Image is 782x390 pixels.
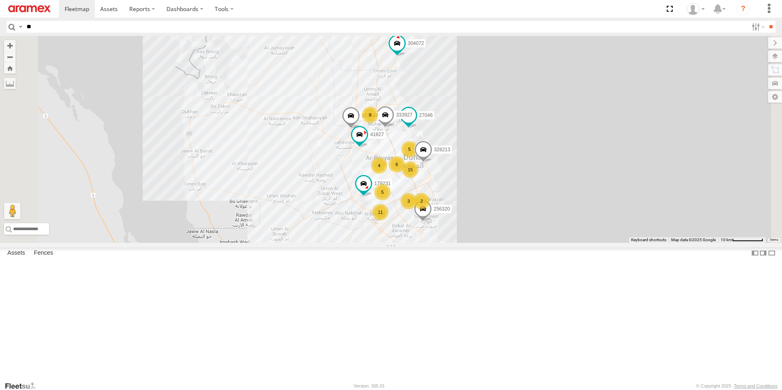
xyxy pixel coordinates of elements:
div: © Copyright 2025 - [696,383,778,388]
label: Assets [3,247,29,259]
span: 256320 [434,206,450,212]
span: 41827 [370,132,384,137]
label: Map Settings [768,91,782,103]
button: Zoom in [4,40,16,51]
span: Map data ©2025 Google [671,238,716,242]
div: 5 [401,141,418,157]
div: 4 [371,157,387,174]
span: 337447 [362,113,378,119]
label: Search Query [17,21,24,33]
span: 333927 [396,112,412,118]
label: Fences [30,247,57,259]
a: Terms and Conditions [734,383,778,388]
label: Search Filter Options [748,21,766,33]
div: 8 [362,107,378,123]
button: Drag Pegman onto the map to open Street View [4,203,20,219]
span: 304072 [408,41,424,47]
label: Measure [4,78,16,89]
label: Hide Summary Table [768,247,776,259]
label: Dock Summary Table to the Left [751,247,759,259]
div: 11 [372,204,389,220]
div: 5 [374,184,391,200]
button: Keyboard shortcuts [631,237,666,243]
div: 3 [400,193,417,209]
span: 10 km [721,238,732,242]
div: 15 [402,161,418,178]
div: Version: 305.01 [354,383,385,388]
button: Zoom Home [4,63,16,74]
a: Visit our Website [4,382,42,390]
span: 27046 [419,113,433,119]
label: Dock Summary Table to the Right [759,247,767,259]
div: 6 [389,156,405,173]
button: Zoom out [4,51,16,63]
span: 328213 [434,147,450,153]
div: 2 [413,193,430,209]
span: 179231 [374,181,391,186]
div: Zain Umer [684,3,708,15]
a: Terms [770,238,778,242]
i: ? [737,2,750,16]
button: Map Scale: 10 km per 72 pixels [718,237,766,243]
img: aramex-logo.svg [8,5,51,12]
